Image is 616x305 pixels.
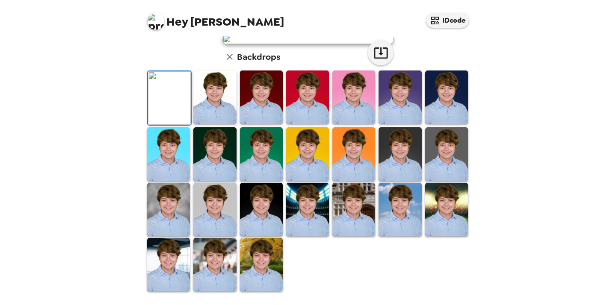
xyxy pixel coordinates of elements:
span: [PERSON_NAME] [147,9,284,28]
h6: Backdrops [237,50,280,64]
span: Hey [166,14,188,29]
img: Original [148,71,191,125]
img: profile pic [147,13,164,30]
img: user [222,35,394,44]
button: IDcode [426,13,469,28]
